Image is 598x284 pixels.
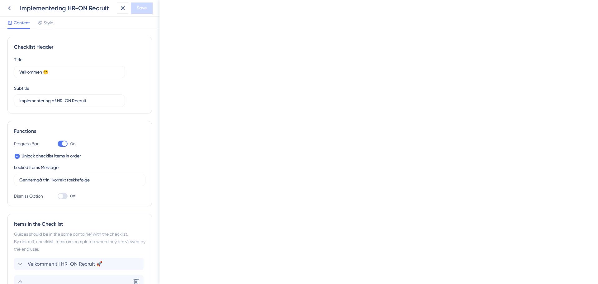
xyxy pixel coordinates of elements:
[19,176,140,183] input: Type the value
[19,69,120,75] input: Header 1
[14,19,30,26] span: Content
[70,194,75,199] span: Off
[14,164,59,171] div: Locked Items Message
[14,43,145,51] div: Checklist Header
[70,141,75,146] span: On
[19,97,120,104] input: Header 2
[14,56,22,63] div: Title
[28,260,102,268] span: Velkommen til HR-ON Recruit 🚀
[20,4,115,12] div: Implementering HR-ON Recruit
[44,19,53,26] span: Style
[137,4,147,12] span: Save
[14,192,45,200] div: Dismiss Option
[21,152,81,160] span: Unlock checklist items in order
[14,84,29,92] div: Subtitle
[14,140,45,147] div: Progress Bar
[14,220,145,228] div: Items in the Checklist
[14,128,145,135] div: Functions
[14,230,145,253] div: Guides should be in the same container with the checklist. By default, checklist items are comple...
[131,2,153,14] button: Save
